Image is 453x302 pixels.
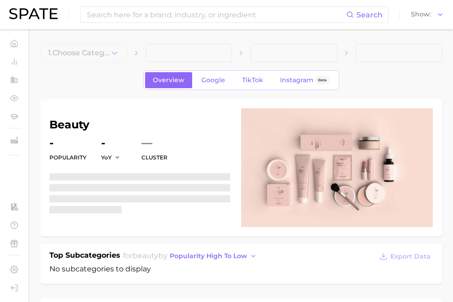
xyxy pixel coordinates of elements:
[141,138,152,148] span: —
[280,76,313,84] span: Instagram
[356,11,383,19] span: Search
[101,138,127,148] dd: -
[49,250,433,275] div: No subcategories to display
[167,250,259,262] button: popularity high to low
[411,12,431,17] span: Show
[201,76,225,84] span: Google
[9,8,58,19] img: SPATE
[377,250,433,263] button: Export Data
[49,138,86,148] dd: -
[153,76,184,84] span: Overview
[145,72,192,88] a: Overview
[101,154,121,161] button: YoY
[242,76,263,84] span: TikTok
[49,250,120,264] h1: Top Subcategories
[49,152,86,163] dt: Popularity
[272,72,337,88] a: InstagramBeta
[101,154,112,161] span: YoY
[123,251,259,260] span: for by
[318,76,327,84] span: Beta
[7,281,21,295] a: Log out. Currently logged in with e-mail addison@spate.nyc.
[48,49,110,57] span: 1. Choose Category
[390,253,431,260] span: Export Data
[409,9,446,21] button: Show
[133,251,158,260] span: beauty
[234,72,271,88] a: TikTok
[40,44,127,62] button: 1.Choose Category
[49,119,230,130] h1: beauty
[86,7,346,22] input: Search here for a brand, industry, or ingredient
[141,152,167,163] dt: cluster
[170,252,247,260] span: popularity high to low
[194,72,233,88] a: Google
